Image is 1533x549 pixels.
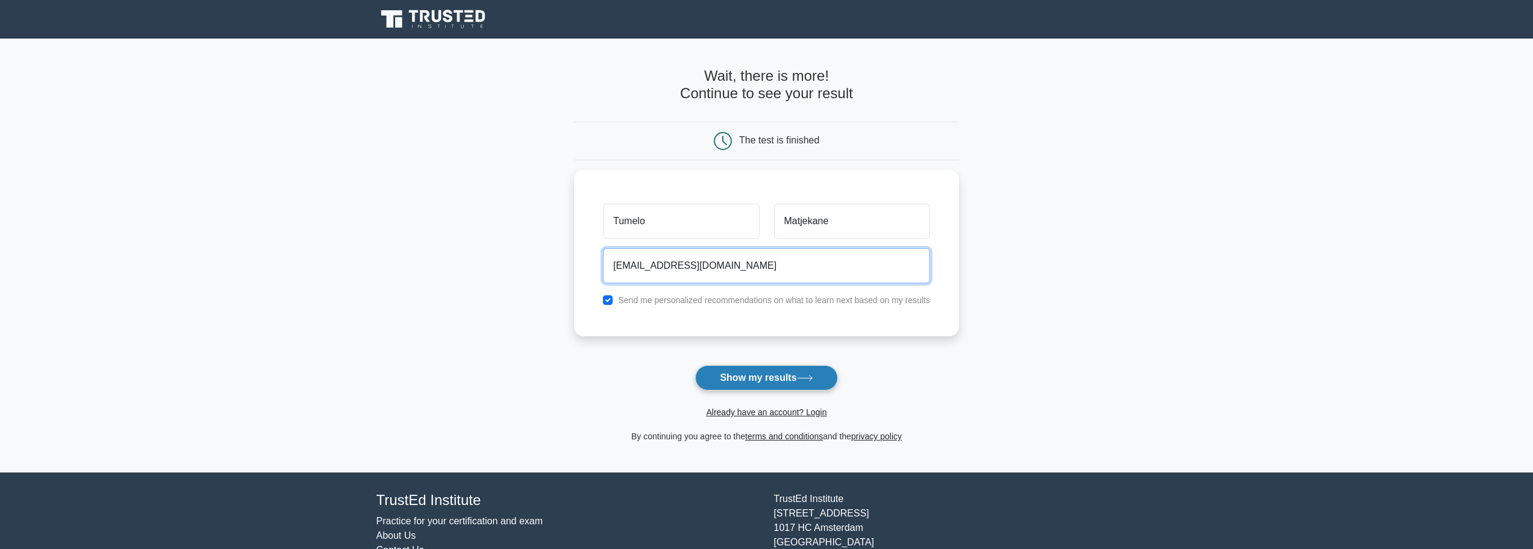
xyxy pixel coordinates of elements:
[851,431,902,441] a: privacy policy
[574,67,959,102] h4: Wait, there is more! Continue to see your result
[567,429,966,444] div: By continuing you agree to the and the
[739,135,819,145] div: The test is finished
[376,516,543,526] a: Practice for your certification and exam
[376,492,760,509] h4: TrustEd Institute
[603,248,930,283] input: Email
[618,295,930,305] label: Send me personalized recommendations on what to learn next based on my results
[745,431,823,441] a: terms and conditions
[603,204,759,239] input: First name
[774,204,930,239] input: Last name
[706,407,826,417] a: Already have an account? Login
[695,365,837,391] button: Show my results
[376,530,416,541] a: About Us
